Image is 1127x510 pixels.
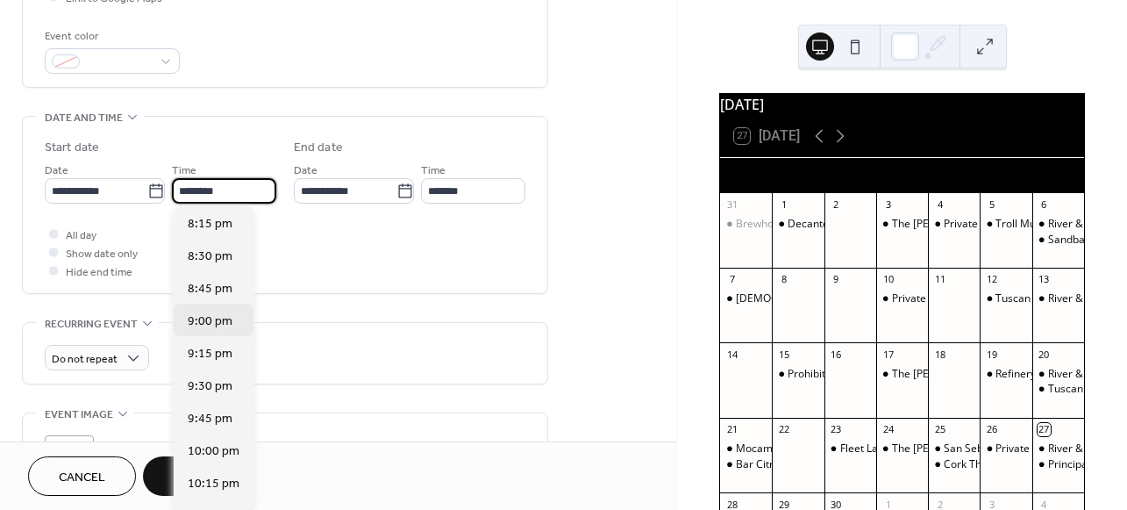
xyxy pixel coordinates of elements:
[736,291,958,306] div: [DEMOGRAPHIC_DATA][GEOGRAPHIC_DATA]
[421,162,446,180] span: Time
[985,273,998,286] div: 12
[736,217,839,232] div: Brewhound Dog Park
[892,442,1020,456] div: The [PERSON_NAME] Club
[725,348,738,361] div: 14
[881,198,895,212] div: 3
[985,423,998,436] div: 26
[188,280,232,298] span: 8:45 pm
[736,442,779,456] div: Mocama
[294,139,343,157] div: End date
[736,457,780,472] div: Bar Citra
[881,273,895,286] div: 10
[980,367,1031,382] div: Refinery Jax Beach
[830,273,843,286] div: 9
[725,198,738,212] div: 31
[188,377,232,396] span: 9:30 pm
[777,423,790,436] div: 22
[1032,233,1084,248] div: Sandbar
[1038,273,1051,286] div: 13
[772,217,824,232] div: Decantery
[188,215,232,233] span: 8:15 pm
[1032,382,1084,397] div: Tuscan Rose Vineyard
[926,158,974,193] div: Thu
[980,291,1031,306] div: Tuscan Rose Vineyard
[995,442,1059,456] div: Private Event
[45,162,68,180] span: Date
[933,348,946,361] div: 18
[892,217,1020,232] div: The [PERSON_NAME] Club
[720,217,772,232] div: Brewhound Dog Park
[782,158,831,193] div: Mon
[788,367,879,382] div: Prohibition Kitchen
[995,291,1116,306] div: Tuscan [PERSON_NAME]
[1032,367,1084,382] div: River & Post
[980,442,1031,456] div: Private Event
[830,158,878,193] div: Tue
[1048,442,1107,456] div: River & Post
[928,457,980,472] div: Cork Thyme
[725,273,738,286] div: 7
[734,158,782,193] div: Sun
[45,315,138,334] span: Recurring event
[928,217,980,232] div: Private Event (Sarasota, FL)
[1032,442,1084,456] div: River & Post
[1048,217,1107,232] div: River & Post
[944,442,1050,456] div: San Sebastian Winery
[1048,233,1089,248] div: Sandbar
[1032,217,1084,232] div: River & Post
[980,217,1031,232] div: Troll Music (Venice, FL)
[876,217,928,232] div: The Cady Club
[28,456,136,496] button: Cancel
[1022,158,1070,193] div: Sat
[45,139,99,157] div: Start date
[933,273,946,286] div: 11
[1048,291,1107,306] div: River & Post
[45,27,176,46] div: Event color
[720,291,772,306] div: Unitarian Universalist Church of Jacksonville
[1038,198,1051,212] div: 6
[830,423,843,436] div: 23
[881,348,895,361] div: 17
[892,367,1020,382] div: The [PERSON_NAME] Club
[188,475,239,493] span: 10:15 pm
[59,469,105,487] span: Cancel
[933,198,946,212] div: 4
[928,442,980,456] div: San Sebastian Winery
[1048,367,1107,382] div: River & Post
[933,423,946,436] div: 25
[52,349,118,370] span: Do not repeat
[777,348,790,361] div: 15
[1032,291,1084,306] div: River & Post
[1038,423,1051,436] div: 27
[876,291,928,306] div: Private Event (Savannah, GA)
[830,348,843,361] div: 16
[172,162,196,180] span: Time
[777,273,790,286] div: 8
[45,109,123,127] span: Date and time
[777,198,790,212] div: 1
[143,456,233,496] button: Save
[878,158,926,193] div: Wed
[1038,348,1051,361] div: 20
[294,162,317,180] span: Date
[824,442,876,456] div: Fleet Landing
[188,248,232,266] span: 8:30 pm
[66,245,138,263] span: Show date only
[772,367,824,382] div: Prohibition Kitchen
[45,435,94,485] div: ;
[830,198,843,212] div: 2
[876,442,928,456] div: The Cady Club
[881,423,895,436] div: 24
[720,442,772,456] div: Mocama
[876,367,928,382] div: The Cady Club
[720,94,1084,115] div: [DATE]
[788,217,838,232] div: Decantery
[974,158,1023,193] div: Fri
[66,226,96,245] span: All day
[985,348,998,361] div: 19
[188,442,239,461] span: 10:00 pm
[1032,457,1084,472] div: Principal's Office
[45,406,113,424] span: Event image
[188,312,232,331] span: 9:00 pm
